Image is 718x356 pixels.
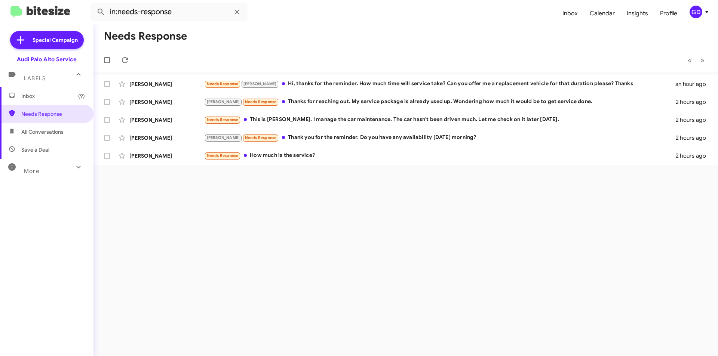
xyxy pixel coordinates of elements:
[10,31,84,49] a: Special Campaign
[129,152,204,160] div: [PERSON_NAME]
[104,30,187,42] h1: Needs Response
[129,134,204,142] div: [PERSON_NAME]
[700,56,705,65] span: »
[207,153,239,158] span: Needs Response
[204,97,676,106] div: Thanks for reaching out. My service package is already used up. Wondering how much it would be to...
[204,133,676,142] div: Thank you for the reminder. Do you have any availability [DATE] morning?
[683,6,710,18] button: GD
[675,80,712,88] div: an hour ago
[24,75,46,82] span: Labels
[676,134,712,142] div: 2 hours ago
[207,135,240,140] span: [PERSON_NAME]
[21,110,85,118] span: Needs Response
[207,117,239,122] span: Needs Response
[676,98,712,106] div: 2 hours ago
[676,116,712,124] div: 2 hours ago
[245,135,277,140] span: Needs Response
[621,3,654,24] a: Insights
[24,168,39,174] span: More
[584,3,621,24] a: Calendar
[245,99,277,104] span: Needs Response
[204,80,675,88] div: Hi, thanks for the reminder. How much time will service take? Can you offer me a replacement vehi...
[684,53,709,68] nav: Page navigation example
[243,81,277,86] span: [PERSON_NAME]
[207,81,239,86] span: Needs Response
[688,56,692,65] span: «
[129,80,204,88] div: [PERSON_NAME]
[21,128,64,136] span: All Conversations
[21,146,49,154] span: Save a Deal
[17,56,77,63] div: Audi Palo Alto Service
[683,53,696,68] button: Previous
[78,92,85,100] span: (9)
[129,98,204,106] div: [PERSON_NAME]
[33,36,78,44] span: Special Campaign
[204,115,676,124] div: This is [PERSON_NAME]. I manage the car maintenance. The car hasn't been driven much. Let me chec...
[556,3,584,24] a: Inbox
[21,92,85,100] span: Inbox
[90,3,248,21] input: Search
[676,152,712,160] div: 2 hours ago
[204,151,676,160] div: How much is the service?
[696,53,709,68] button: Next
[690,6,702,18] div: GD
[654,3,683,24] a: Profile
[207,99,240,104] span: [PERSON_NAME]
[129,116,204,124] div: [PERSON_NAME]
